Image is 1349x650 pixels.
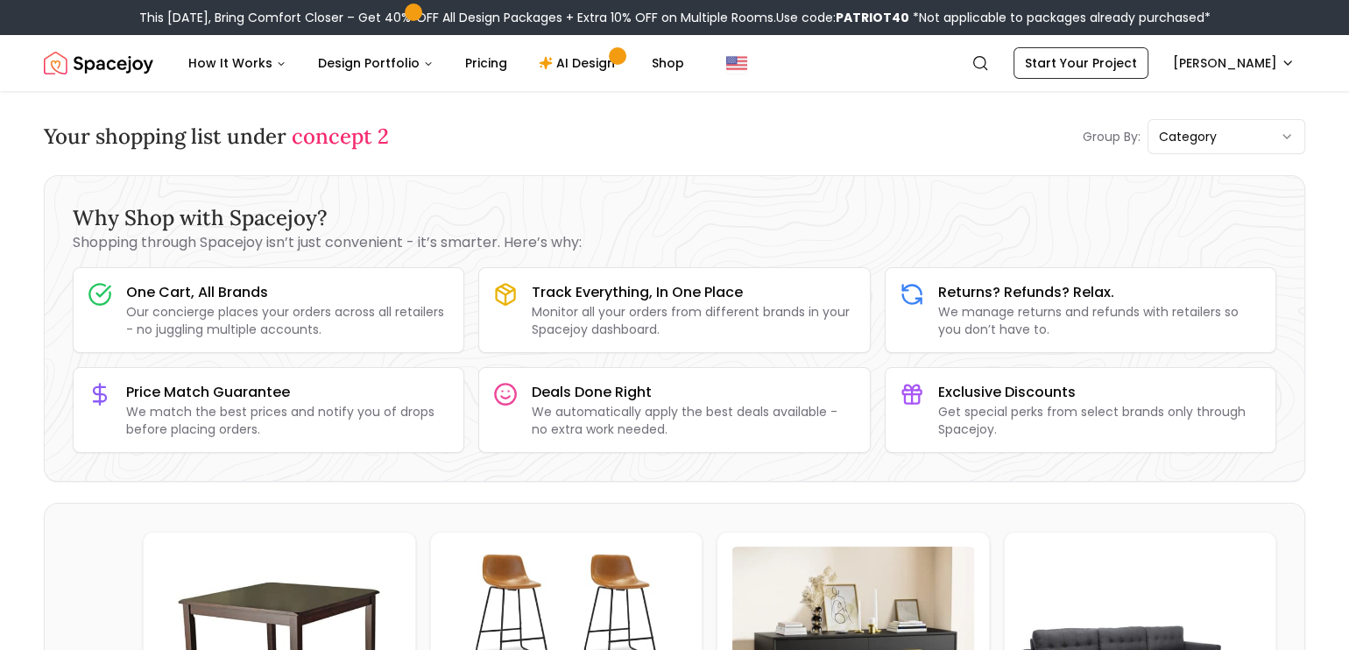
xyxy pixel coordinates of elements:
[532,403,855,438] p: We automatically apply the best deals available - no extra work needed.
[938,282,1261,303] h3: Returns? Refunds? Relax.
[139,9,1211,26] div: This [DATE], Bring Comfort Closer – Get 40% OFF All Design Packages + Extra 10% OFF on Multiple R...
[292,123,389,150] span: concept 2
[44,46,153,81] img: Spacejoy Logo
[525,46,634,81] a: AI Design
[938,403,1261,438] p: Get special perks from select brands only through Spacejoy.
[451,46,521,81] a: Pricing
[638,46,698,81] a: Shop
[909,9,1211,26] span: *Not applicable to packages already purchased*
[73,204,1276,232] h3: Why Shop with Spacejoy?
[532,303,855,338] p: Monitor all your orders from different brands in your Spacejoy dashboard.
[126,403,449,438] p: We match the best prices and notify you of drops before placing orders.
[1014,47,1148,79] a: Start Your Project
[938,382,1261,403] h3: Exclusive Discounts
[304,46,448,81] button: Design Portfolio
[126,282,449,303] h3: One Cart, All Brands
[776,9,909,26] span: Use code:
[44,35,1305,91] nav: Global
[938,303,1261,338] p: We manage returns and refunds with retailers so you don’t have to.
[174,46,698,81] nav: Main
[44,46,153,81] a: Spacejoy
[726,53,747,74] img: United States
[532,282,855,303] h3: Track Everything, In One Place
[836,9,909,26] b: PATRIOT40
[126,303,449,338] p: Our concierge places your orders across all retailers - no juggling multiple accounts.
[532,382,855,403] h3: Deals Done Right
[44,123,389,151] h3: Your shopping list under
[1083,128,1141,145] p: Group By:
[73,232,1276,253] p: Shopping through Spacejoy isn’t just convenient - it’s smarter. Here’s why:
[1162,47,1305,79] button: [PERSON_NAME]
[126,382,449,403] h3: Price Match Guarantee
[174,46,300,81] button: How It Works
